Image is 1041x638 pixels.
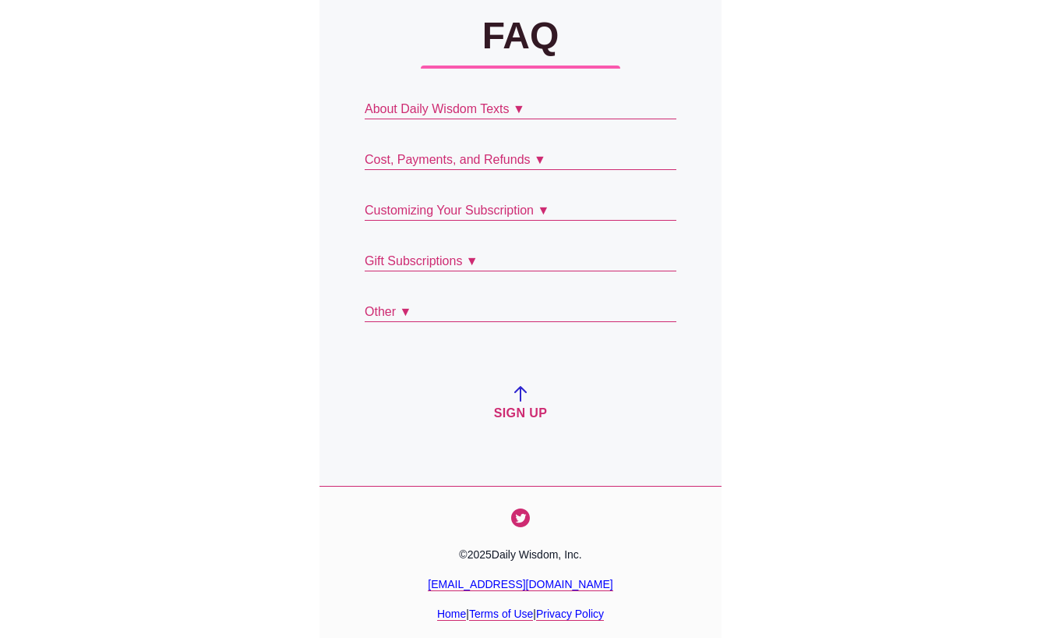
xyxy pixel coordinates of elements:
p: Gift Subscriptions ▼ [365,252,676,271]
a: [EMAIL_ADDRESS][DOMAIN_NAME] [428,578,612,591]
p: Cost, Payments, and Refunds ▼ [365,151,676,170]
a: Home [437,608,466,621]
a: Privacy Policy [536,608,604,621]
h2: Sign up [358,403,683,424]
p: About Daily Wisdom Texts ▼ [365,100,676,119]
p: | | [437,608,604,619]
a: twitter [511,509,530,527]
p: Other ▼ [365,303,676,322]
span: FAQ [482,15,559,56]
a: Terms of Use [469,608,533,621]
p: © 2025 Daily Wisdom, Inc. [459,549,581,560]
p: Customizing Your Subscription ▼ [365,201,676,221]
a: Sign up [358,385,683,424]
